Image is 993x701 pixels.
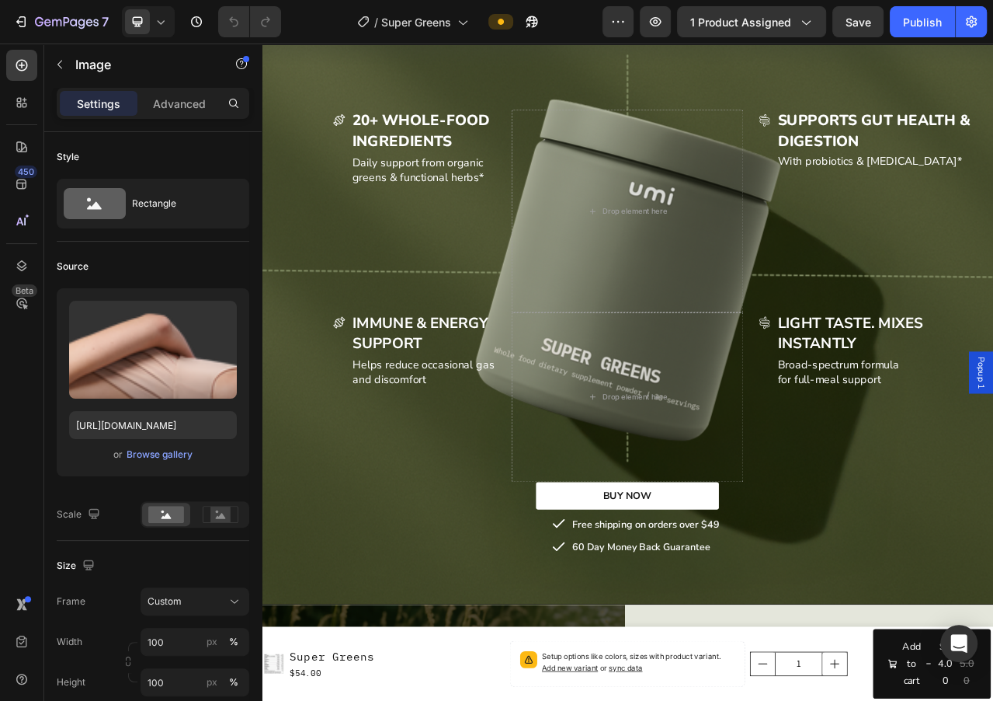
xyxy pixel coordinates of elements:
[57,595,85,609] label: Frame
[116,344,289,395] strong: Immune & Energy Support
[141,668,249,696] input: px%
[57,635,82,649] label: Width
[832,6,884,37] button: Save
[12,284,37,297] div: Beta
[113,445,123,464] span: or
[102,12,109,31] p: 7
[203,673,221,692] button: %
[908,399,924,440] span: Popup 1
[658,419,789,438] span: for full-meal support
[57,150,79,164] div: Style
[6,6,116,37] button: 7
[116,85,290,137] span: 20+ Whole-Food Ingredients
[57,675,85,689] label: Height
[435,567,497,584] strong: BUY NOW
[207,635,217,649] div: px
[69,411,237,439] input: https://example.com/image.jpg
[381,14,451,30] span: Super Greens
[658,399,812,418] span: Broad-spectrum formula
[15,166,37,178] div: 450
[57,556,98,577] div: Size
[77,96,120,112] p: Settings
[434,445,516,457] div: Drop element here
[903,14,942,30] div: Publish
[75,55,207,74] p: Image
[434,208,516,220] div: Drop element here
[395,633,571,650] span: 60 Day Money Back Guarantee
[126,447,193,462] button: Browse gallery
[224,633,243,651] button: px
[57,504,103,525] div: Scale
[890,6,955,37] button: Publish
[116,399,297,438] span: Helps reduce occasional gas and discomfort
[141,628,249,656] input: px%
[116,142,283,180] span: Daily support from organic greens & functional herbs*
[132,186,227,221] div: Rectangle
[349,559,582,594] a: BUY NOW
[677,6,826,37] button: 1 product assigned
[127,448,193,462] div: Browse gallery
[141,588,249,616] button: Custom
[218,6,281,37] div: Undo/Redo
[148,595,182,609] span: Custom
[690,14,791,30] span: 1 product assigned
[658,344,842,395] strong: Light Taste. Mixes Instantly
[395,604,583,621] span: Free shipping on orders over $49
[57,260,89,274] div: Source
[845,16,871,29] span: Save
[153,96,206,112] p: Advanced
[940,625,977,662] div: Open Intercom Messenger
[262,44,993,701] iframe: Design area
[207,675,217,689] div: px
[229,635,238,649] div: %
[229,675,238,689] div: %
[658,141,892,159] span: With probiotics & [MEDICAL_DATA]*
[224,673,243,692] button: px
[658,85,904,137] strong: Supports Gut Health & Digestion
[374,14,378,30] span: /
[69,301,237,399] img: preview-image
[203,633,221,651] button: %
